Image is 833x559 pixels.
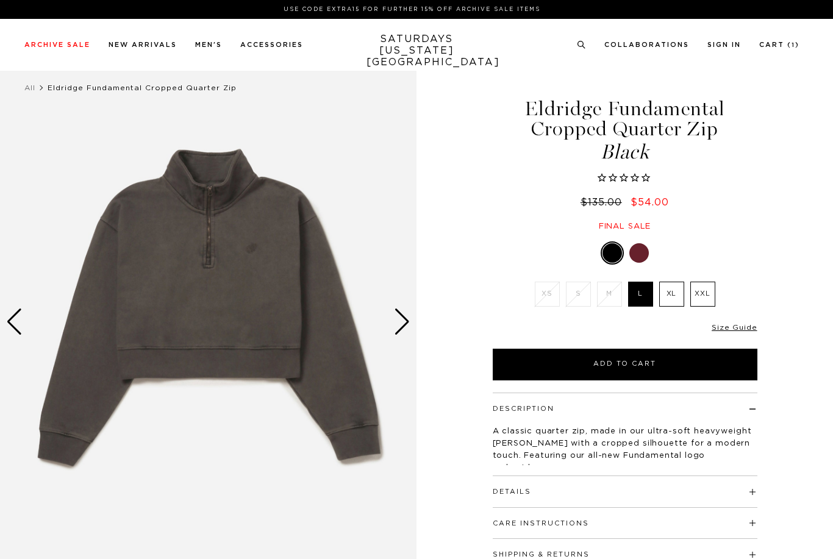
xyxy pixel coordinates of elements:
[792,43,795,48] small: 1
[29,5,795,14] p: Use Code EXTRA15 for Further 15% Off Archive Sale Items
[24,41,90,48] a: Archive Sale
[491,172,759,185] span: Rated 0.0 out of 5 stars 0 reviews
[48,84,237,91] span: Eldridge Fundamental Cropped Quarter Zip
[581,198,627,207] del: $135.00
[604,41,689,48] a: Collaborations
[493,405,554,412] button: Description
[707,41,741,48] a: Sign In
[712,324,757,331] a: Size Guide
[24,84,35,91] a: All
[240,41,303,48] a: Accessories
[366,34,467,68] a: SATURDAYS[US_STATE][GEOGRAPHIC_DATA]
[493,551,590,558] button: Shipping & Returns
[631,198,669,207] span: $54.00
[491,142,759,162] span: Black
[690,282,715,307] label: XXL
[6,308,23,335] div: Previous slide
[491,99,759,162] h1: Eldridge Fundamental Cropped Quarter Zip
[493,520,589,527] button: Care Instructions
[493,349,757,380] button: Add to Cart
[493,488,531,495] button: Details
[195,41,222,48] a: Men's
[109,41,177,48] a: New Arrivals
[394,308,410,335] div: Next slide
[628,282,653,307] label: L
[491,221,759,232] div: Final sale
[759,41,799,48] a: Cart (1)
[659,282,684,307] label: XL
[493,425,757,474] p: A classic quarter zip, made in our ultra-soft heavyweight [PERSON_NAME] with a cropped silhouette...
